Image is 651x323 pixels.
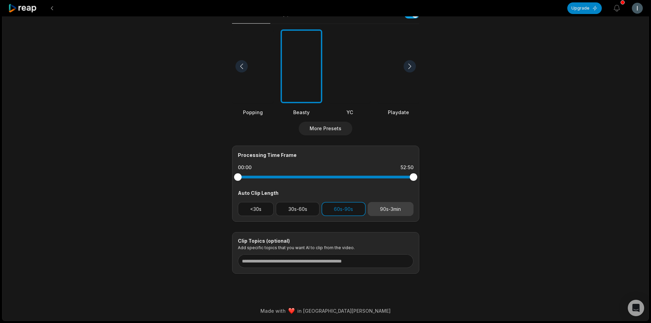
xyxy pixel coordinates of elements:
button: <30s [238,202,274,216]
div: Popping [232,109,274,116]
p: Add specific topics that you want AI to clip from the video. [238,245,413,250]
button: My presets [279,11,305,24]
button: Caption presets [232,10,270,24]
button: 30s-60s [276,202,320,216]
button: Upgrade [567,2,602,14]
img: heart emoji [288,308,295,314]
button: More Presets [299,122,352,135]
div: Beasty [281,109,322,116]
div: 00:00 [238,164,252,171]
div: Clip Topics (optional) [238,238,413,244]
div: Made with in [GEOGRAPHIC_DATA][PERSON_NAME] [9,307,642,314]
button: 60s-90s [322,202,366,216]
div: 52:50 [401,164,413,171]
button: 90s-3min [368,202,413,216]
div: Playdate [378,109,419,116]
div: Open Intercom Messenger [628,300,644,316]
div: Processing Time Frame [238,151,413,159]
div: YC [329,109,371,116]
div: Auto Clip Length [238,189,413,197]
